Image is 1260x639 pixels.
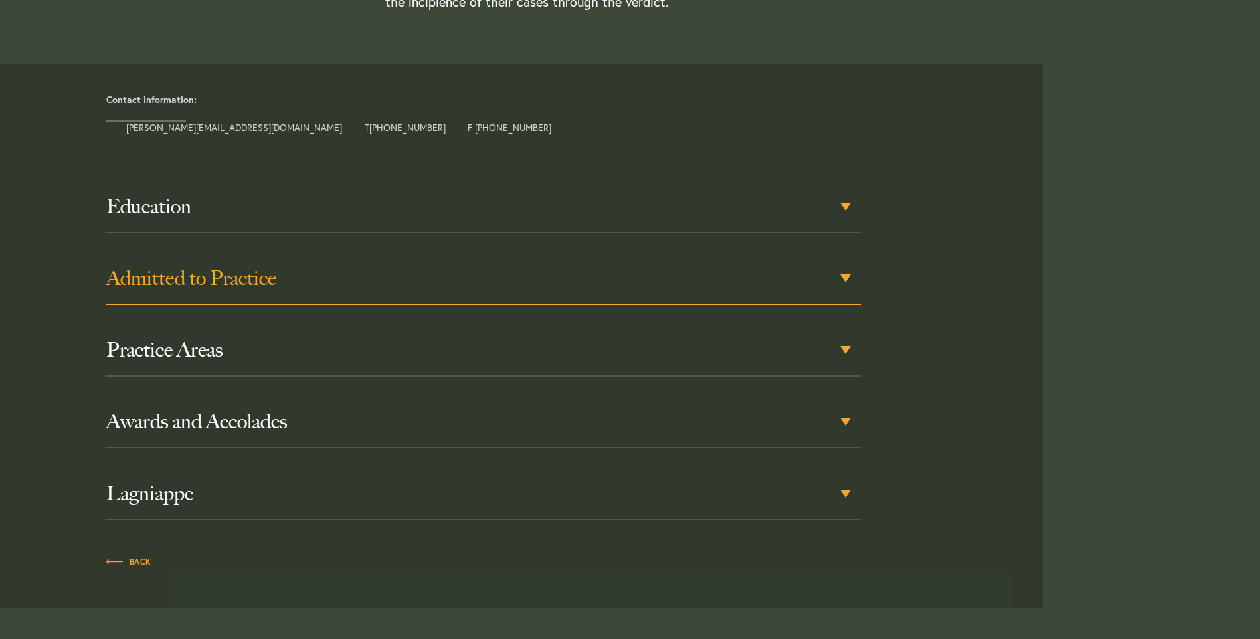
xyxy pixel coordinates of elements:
[106,553,151,568] a: Back
[106,558,151,566] span: Back
[106,482,861,505] h3: Lagniappe
[106,410,861,434] h3: Awards and Accolades
[106,93,197,106] strong: Contact information:
[106,338,861,362] h3: Practice Areas
[468,123,551,132] span: F [PHONE_NUMBER]
[126,121,342,134] a: [PERSON_NAME][EMAIL_ADDRESS][DOMAIN_NAME]
[106,266,861,290] h3: Admitted to Practice
[365,123,446,132] span: T
[369,121,446,134] a: [PHONE_NUMBER]
[106,195,861,219] h3: Education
